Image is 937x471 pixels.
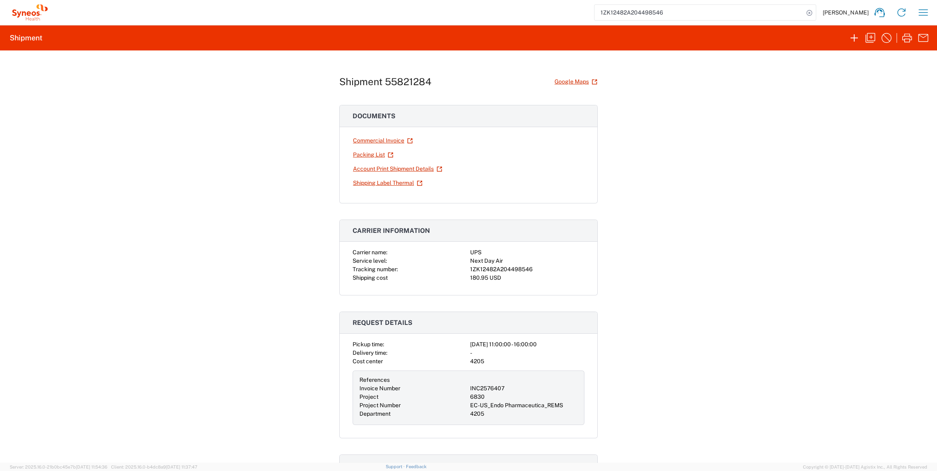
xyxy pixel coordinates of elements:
a: Google Maps [554,75,598,89]
div: Next Day Air [470,257,584,265]
div: UPS [470,248,584,257]
input: Shipment, tracking or reference number [595,5,804,20]
span: Request details [353,319,412,327]
div: 4205 [470,357,584,366]
span: Shipping cost [353,274,388,281]
span: References [359,377,390,383]
a: Packing List [353,148,394,162]
span: Delivery time: [353,350,387,356]
span: Tracking number: [353,266,398,272]
span: Server: 2025.16.0-21b0bc45e7b [10,465,107,469]
div: [DATE] 11:00:00 - 16:00:00 [470,340,584,349]
span: Carrier information [353,227,430,234]
div: - [470,349,584,357]
div: INC2576407 [470,384,578,393]
span: Cost center [353,358,383,364]
div: Department [359,410,467,418]
div: Invoice Number [359,384,467,393]
a: Feedback [406,464,426,469]
span: Pickup time: [353,341,384,347]
span: Carrier name: [353,249,387,255]
div: Project [359,393,467,401]
a: Shipping Label Thermal [353,176,423,190]
a: Support [386,464,406,469]
span: [DATE] 11:54:36 [76,465,107,469]
h2: Shipment [10,33,42,43]
span: Copyright © [DATE]-[DATE] Agistix Inc., All Rights Reserved [803,463,927,471]
h1: Shipment 55821284 [339,76,431,88]
div: EC-US_Endo Pharmaceutica_REMS [470,401,578,410]
div: 6830 [470,393,578,401]
span: [PERSON_NAME] [823,9,869,16]
div: Project Number [359,401,467,410]
div: 180.95 USD [470,274,584,282]
a: Account Print Shipment Details [353,162,443,176]
div: 1ZK12482A204498546 [470,265,584,274]
span: Service level: [353,257,387,264]
div: 4205 [470,410,578,418]
span: Documents [353,112,395,120]
span: [DATE] 11:37:47 [166,465,197,469]
span: Client: 2025.16.0-b4dc8a9 [111,465,197,469]
a: Commercial Invoice [353,134,413,148]
span: Requester information [353,462,441,469]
